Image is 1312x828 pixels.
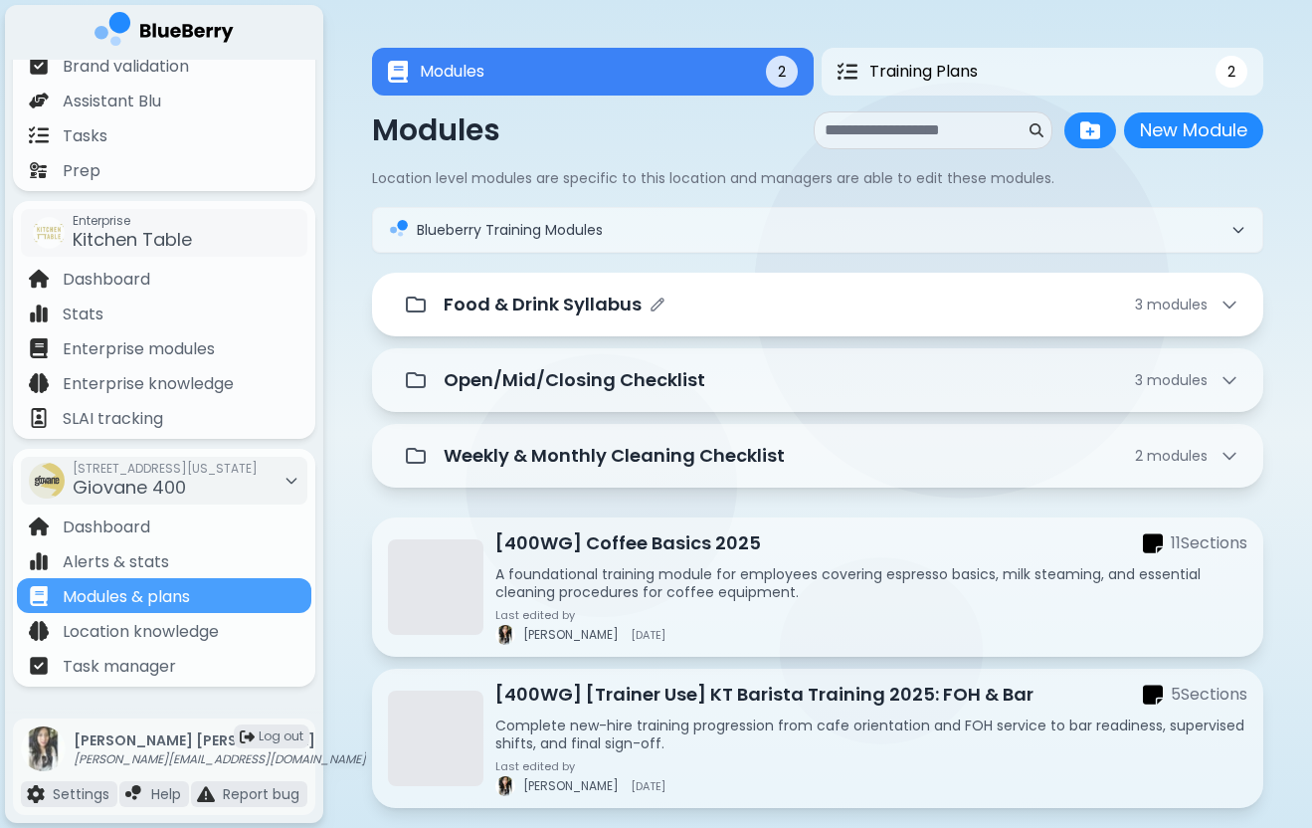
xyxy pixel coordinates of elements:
img: file icon [29,56,49,76]
a: [400WG] [Trainer Use] KT Barista Training 2025: FOH & Barsections icon5SectionsComplete new-hire ... [372,669,1263,808]
span: Enterprise [73,213,192,229]
button: New Module [1124,112,1263,148]
span: 3 [1135,296,1208,313]
button: Edit folder name [650,297,665,312]
p: Task manager [63,655,176,679]
p: Help [151,785,181,803]
span: module s [1147,295,1208,314]
span: module s [1147,370,1208,390]
p: Weekly & Monthly Cleaning Checklist [444,442,785,470]
button: ModulesModules2 [372,48,814,96]
p: Enterprise knowledge [63,372,234,396]
p: Last edited by [495,760,665,772]
img: file icon [197,785,215,803]
p: Modules & plans [63,585,190,609]
img: file icon [29,338,49,358]
span: Training Plans [869,60,978,84]
img: file icon [29,586,49,606]
span: Giovane 400 [73,475,186,500]
img: folder plus icon [1080,120,1100,140]
p: Food & Drink Syllabus [444,291,642,318]
p: Location knowledge [63,620,219,644]
img: logout [240,729,255,744]
span: Kitchen Table [73,227,192,252]
img: file icon [29,304,49,323]
p: 5 Section s [1171,683,1247,707]
img: file icon [29,160,49,180]
span: Modules [420,60,484,84]
p: Alerts & stats [63,550,169,574]
span: [PERSON_NAME] [523,778,619,794]
p: Complete new-hire training progression from cafe orientation and FOH service to bar readiness, su... [495,717,1247,752]
p: A foundational training module for employees covering espresso basics, milk steaming, and essenti... [495,565,1247,601]
img: file icon [29,551,49,571]
p: [400WG] Coffee Basics 2025 [495,529,761,557]
span: 2 [1227,63,1235,81]
img: file icon [125,785,143,803]
img: sections icon [1143,532,1163,555]
img: sections icon [1143,684,1163,707]
img: file icon [29,269,49,289]
p: Settings [53,785,109,803]
p: Enterprise modules [63,337,215,361]
img: company thumbnail [33,217,65,249]
p: Last edited by [495,609,665,621]
img: file icon [29,517,49,536]
a: [400WG] Coffee Basics 2025sections icon11SectionsA foundational training module for employees cov... [372,517,1263,657]
span: Blueberry Training Modules [417,221,603,239]
p: SLAI tracking [63,407,163,431]
img: file icon [29,621,49,641]
span: [DATE] [631,780,665,792]
p: 11 Section s [1171,531,1247,555]
span: 2 [1135,447,1208,465]
img: search icon [1030,123,1043,137]
p: Stats [63,303,103,326]
img: profile image [495,625,515,645]
p: Dashboard [63,268,150,292]
img: file icon [29,408,49,428]
p: Brand validation [63,55,189,79]
img: file icon [29,91,49,110]
p: Modules [372,112,500,148]
span: [PERSON_NAME] [523,627,619,643]
span: module s [1147,446,1208,466]
span: Log out [259,728,303,744]
p: Prep [63,159,100,183]
img: profile image [495,776,515,796]
span: 2 [778,63,786,81]
span: 3 [1135,371,1208,389]
p: Open/Mid/Closing Checklist [444,366,705,394]
p: [PERSON_NAME][EMAIL_ADDRESS][DOMAIN_NAME] [74,751,366,767]
p: Dashboard [63,516,150,539]
img: company thumbnail [29,463,65,499]
img: Training Plans [838,62,857,82]
img: Modules [388,61,408,84]
p: Location level modules are specific to this location and managers are able to edit these modules. [372,169,1263,187]
span: [DATE] [631,629,665,641]
img: company logo [94,12,234,53]
p: Report bug [223,785,299,803]
p: Tasks [63,124,107,148]
span: [STREET_ADDRESS][US_STATE] [73,461,258,477]
p: [PERSON_NAME] [PERSON_NAME] [74,731,366,749]
p: [400WG] [Trainer Use] KT Barista Training 2025: FOH & Bar [495,681,1033,709]
p: Assistant Blu [63,90,161,113]
img: training icon [389,220,409,240]
img: file icon [27,785,45,803]
button: training iconBlueberry Training Modules [373,208,1262,252]
img: file icon [29,656,49,676]
img: profile photo [21,726,66,771]
img: file icon [29,125,49,145]
img: file icon [29,373,49,393]
button: Training PlansTraining Plans2 [822,48,1263,96]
